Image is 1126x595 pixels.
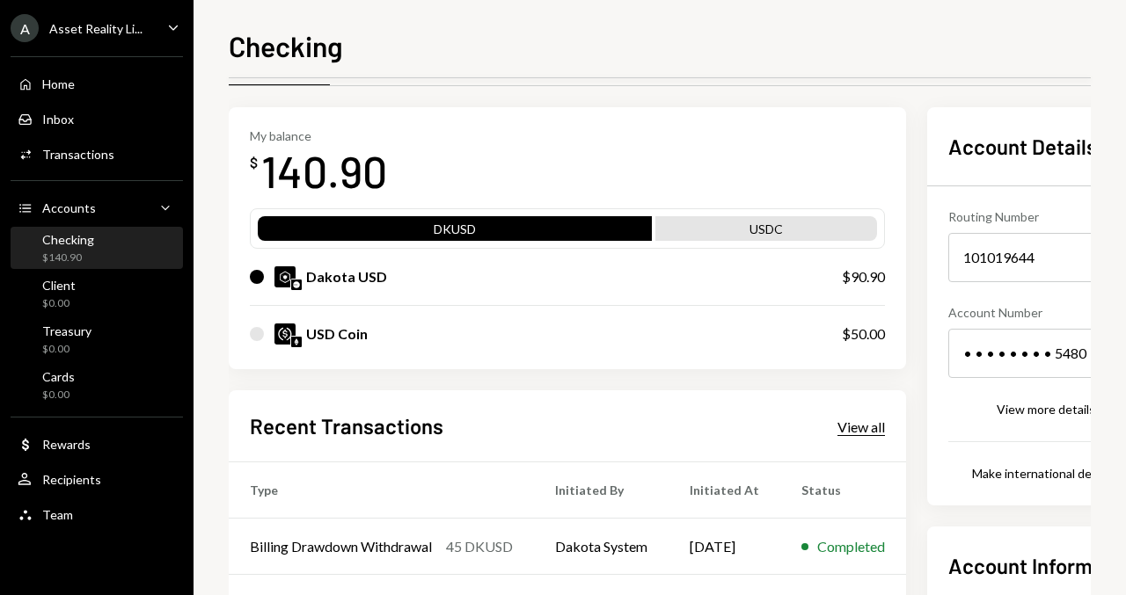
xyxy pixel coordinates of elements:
[42,472,101,487] div: Recipients
[780,462,906,519] th: Status
[11,68,183,99] a: Home
[837,417,885,436] a: View all
[11,463,183,495] a: Recipients
[11,103,183,134] a: Inbox
[11,364,183,406] a: Cards$0.00
[997,401,1116,420] button: View more details
[42,278,76,293] div: Client
[42,369,75,384] div: Cards
[42,112,74,127] div: Inbox
[11,498,183,530] a: Team
[42,388,75,403] div: $0.00
[42,250,94,265] div: $140.90
[837,418,885,436] div: View all
[842,266,885,287] div: $90.90
[42,200,96,215] div: Accounts
[11,272,183,315] a: Client$0.00
[655,220,877,244] div: USDC
[11,138,183,170] a: Transactions
[42,147,114,162] div: Transactions
[274,323,296,345] img: USDC
[669,462,780,519] th: Initiated At
[42,507,73,522] div: Team
[42,296,76,311] div: $0.00
[11,192,183,223] a: Accounts
[306,266,387,287] div: Dakota USD
[42,342,91,357] div: $0.00
[291,279,302,290] img: base-mainnet
[49,21,143,36] div: Asset Reality Li...
[250,411,443,440] h2: Recent Transactions
[291,337,302,347] img: ethereum-mainnet
[11,318,183,360] a: Treasury$0.00
[972,466,1120,481] div: Make international deposit
[250,536,432,557] div: Billing Drawdown Withdrawal
[42,323,91,338] div: Treasury
[229,28,343,63] h1: Checking
[261,143,387,199] div: 140.90
[11,428,183,460] a: Rewards
[997,402,1095,417] div: View more details
[817,536,885,557] div: Completed
[534,519,669,575] td: Dakota System
[258,220,652,244] div: DKUSD
[842,323,885,345] div: $50.00
[250,128,387,143] div: My balance
[11,14,39,42] div: A
[446,536,513,557] div: 45 DKUSD
[42,232,94,247] div: Checking
[669,519,780,575] td: [DATE]
[534,462,669,519] th: Initiated By
[250,154,258,171] div: $
[11,227,183,269] a: Checking$140.90
[306,323,368,345] div: USD Coin
[42,437,91,452] div: Rewards
[274,266,296,287] img: DKUSD
[229,462,534,519] th: Type
[42,76,75,91] div: Home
